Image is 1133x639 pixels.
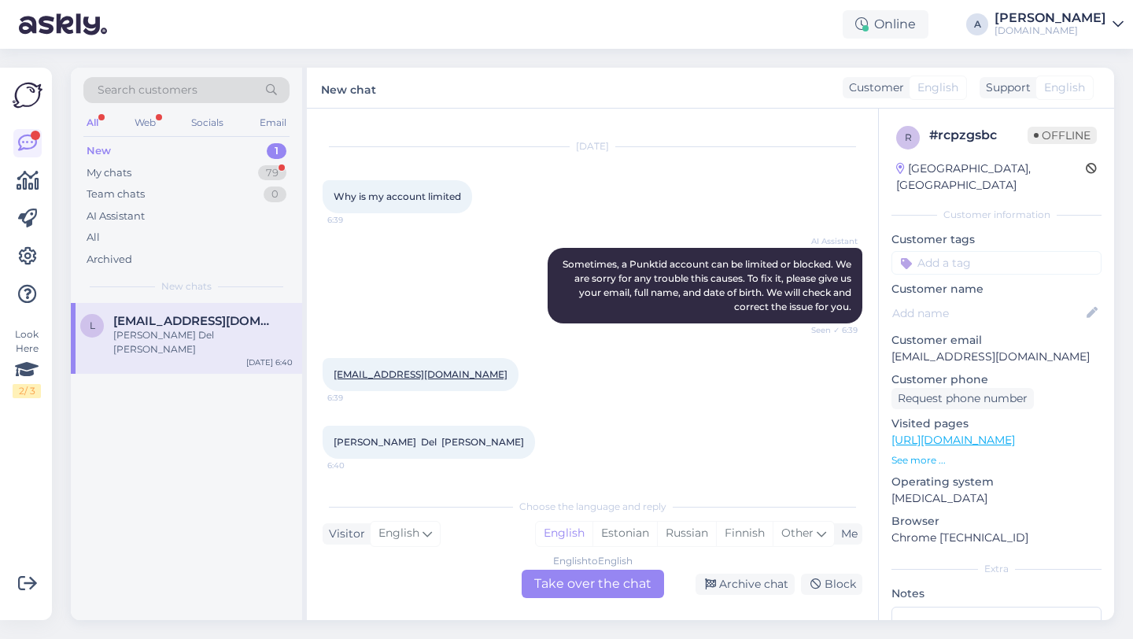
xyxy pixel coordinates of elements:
[321,77,376,98] label: New chat
[258,165,286,181] div: 79
[256,113,290,133] div: Email
[13,80,42,110] img: Askly Logo
[905,131,912,143] span: r
[891,208,1102,222] div: Customer information
[929,126,1028,145] div: # rcpzgsbc
[917,79,958,96] span: English
[536,522,592,545] div: English
[327,392,386,404] span: 6:39
[553,554,633,568] div: English to English
[113,328,293,356] div: [PERSON_NAME] Del [PERSON_NAME]
[592,522,657,545] div: Estonian
[995,12,1106,24] div: [PERSON_NAME]
[334,436,524,448] span: [PERSON_NAME] Del [PERSON_NAME]
[892,305,1083,322] input: Add name
[13,327,41,398] div: Look Here
[799,235,858,247] span: AI Assistant
[323,500,862,514] div: Choose the language and reply
[264,187,286,202] div: 0
[327,460,386,471] span: 6:40
[1028,127,1097,144] span: Offline
[835,526,858,542] div: Me
[323,526,365,542] div: Visitor
[891,332,1102,349] p: Customer email
[966,13,988,35] div: A
[113,314,277,328] span: lbdelrosario52@mail.com
[378,525,419,542] span: English
[13,384,41,398] div: 2 / 3
[334,368,507,380] a: [EMAIL_ADDRESS][DOMAIN_NAME]
[657,522,716,545] div: Russian
[891,433,1015,447] a: [URL][DOMAIN_NAME]
[995,24,1106,37] div: [DOMAIN_NAME]
[891,490,1102,507] p: [MEDICAL_DATA]
[161,279,212,294] span: New chats
[716,522,773,545] div: Finnish
[843,79,904,96] div: Customer
[1044,79,1085,96] span: English
[98,82,197,98] span: Search customers
[327,214,386,226] span: 6:39
[334,190,461,202] span: Why is my account limited
[781,526,814,540] span: Other
[323,139,862,153] div: [DATE]
[522,570,664,598] div: Take over the chat
[188,113,227,133] div: Socials
[891,453,1102,467] p: See more ...
[891,349,1102,365] p: [EMAIL_ADDRESS][DOMAIN_NAME]
[87,187,145,202] div: Team chats
[87,165,131,181] div: My chats
[843,10,928,39] div: Online
[696,574,795,595] div: Archive chat
[799,324,858,336] span: Seen ✓ 6:39
[891,585,1102,602] p: Notes
[87,230,100,246] div: All
[891,530,1102,546] p: Chrome [TECHNICAL_ID]
[90,319,95,331] span: l
[891,388,1034,409] div: Request phone number
[83,113,101,133] div: All
[87,209,145,224] div: AI Assistant
[891,474,1102,490] p: Operating system
[896,161,1086,194] div: [GEOGRAPHIC_DATA], [GEOGRAPHIC_DATA]
[891,562,1102,576] div: Extra
[246,356,293,368] div: [DATE] 6:40
[980,79,1031,96] div: Support
[87,143,111,159] div: New
[801,574,862,595] div: Block
[891,231,1102,248] p: Customer tags
[267,143,286,159] div: 1
[891,513,1102,530] p: Browser
[891,416,1102,432] p: Visited pages
[87,252,132,268] div: Archived
[891,281,1102,297] p: Customer name
[891,251,1102,275] input: Add a tag
[563,258,854,312] span: Sometimes, a Punktid account can be limited or blocked. We are sorry for any trouble this causes....
[995,12,1124,37] a: [PERSON_NAME][DOMAIN_NAME]
[131,113,159,133] div: Web
[891,371,1102,388] p: Customer phone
